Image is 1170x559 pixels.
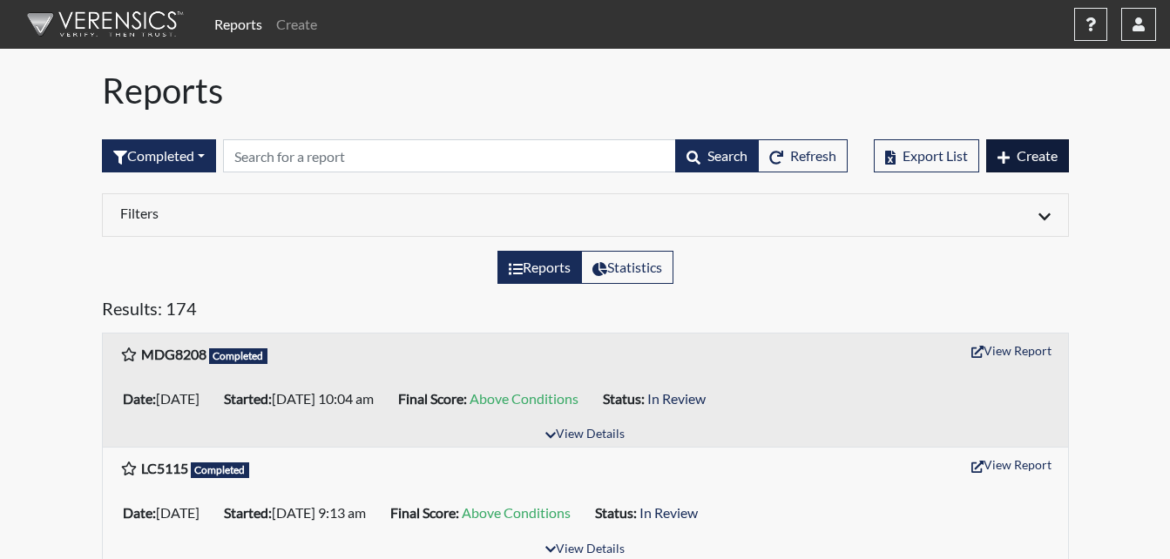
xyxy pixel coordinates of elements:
button: View Report [964,451,1059,478]
li: [DATE] [116,385,217,413]
button: View Details [538,423,632,447]
a: Reports [207,7,269,42]
span: Completed [209,348,268,364]
b: Date: [123,504,156,521]
input: Search by Registration ID, Interview Number, or Investigation Name. [223,139,676,172]
b: MDG8208 [141,346,206,362]
h1: Reports [102,70,1069,111]
b: Started: [224,390,272,407]
span: In Review [647,390,706,407]
button: Search [675,139,759,172]
li: [DATE] 10:04 am [217,385,391,413]
b: LC5115 [141,460,188,476]
button: Refresh [758,139,848,172]
span: Search [707,147,747,164]
button: Create [986,139,1069,172]
label: View statistics about completed interviews [581,251,673,284]
h5: Results: 174 [102,298,1069,326]
span: Refresh [790,147,836,164]
b: Status: [595,504,637,521]
span: Above Conditions [462,504,571,521]
button: Export List [874,139,979,172]
span: Create [1017,147,1058,164]
div: Click to expand/collapse filters [107,205,1064,226]
h6: Filters [120,205,572,221]
span: In Review [639,504,698,521]
b: Date: [123,390,156,407]
label: View the list of reports [497,251,582,284]
span: Completed [191,462,250,478]
b: Final Score: [398,390,467,407]
li: [DATE] [116,499,217,527]
li: [DATE] 9:13 am [217,499,383,527]
b: Status: [603,390,645,407]
button: View Report [964,337,1059,364]
span: Above Conditions [470,390,578,407]
b: Final Score: [390,504,459,521]
div: Filter by interview status [102,139,216,172]
a: Create [269,7,324,42]
span: Export List [903,147,968,164]
button: Completed [102,139,216,172]
b: Started: [224,504,272,521]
